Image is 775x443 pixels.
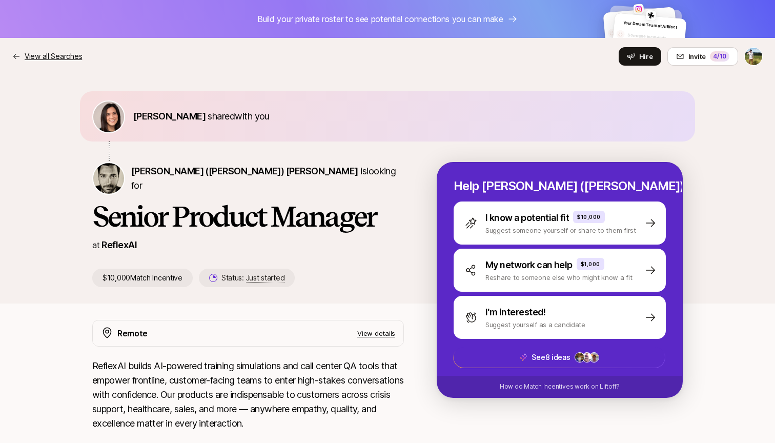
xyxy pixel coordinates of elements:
img: ACg8ocJgLS4_X9rs-p23w7LExaokyEoWgQo9BGx67dOfttGDosg=s160-c [589,353,599,362]
h1: Senior Product Manager [92,201,404,232]
p: Remote [117,327,148,340]
p: Status: [221,272,284,284]
p: How do Match Incentives work on Liftoff? [500,382,620,391]
p: I know a potential fit [485,211,569,225]
p: $10,000 [577,213,601,221]
span: Hire [639,51,653,62]
p: See 8 ideas [532,351,570,364]
div: 4 /10 [710,51,729,62]
button: See8 ideas [453,347,665,368]
button: Hire [619,47,661,66]
img: ACg8ocInyrGrb4MC9uz50sf4oDbeg82BTXgt_Vgd6-yBkTRc-xTs8ygV=s160-c [582,353,592,362]
p: ReflexAI builds AI-powered training simulations and call center QA tools that empower frontline, ... [92,359,404,431]
img: 3e3d117b_59e3_403d_8885_bc4b4df50e5e.jpg [575,353,584,362]
p: Suggest yourself as a candidate [485,319,585,330]
a: ReflexAI [101,239,137,250]
span: Just started [246,273,285,283]
img: 71d7b91d_d7cb_43b4_a7ea_a9b2f2cc6e03.jpg [93,102,124,132]
p: Build your private roster to see potential connections you can make [257,12,503,26]
p: Someone incredible [627,32,682,43]
p: Suggest someone yourself or share to them first [485,225,636,235]
span: Your Dream Team at Artifact [623,20,677,30]
span: [PERSON_NAME] [133,111,206,122]
p: is looking for [131,164,404,193]
button: Tyler Kieft [744,47,763,66]
p: View all Searches [25,50,82,63]
p: $1,000 [581,260,600,268]
p: shared [133,109,274,124]
p: My network can help [485,258,573,272]
img: 8449d47f_5acf_49ef_9f9e_04c873acc53a.jpg [645,10,656,21]
span: with you [235,111,270,122]
p: $10,000 Match Incentive [92,269,193,287]
p: Help [PERSON_NAME] ([PERSON_NAME]) hire [454,179,666,193]
img: default-avatar.svg [607,28,616,37]
span: [PERSON_NAME] ([PERSON_NAME]) [PERSON_NAME] [131,166,358,176]
button: Invite4/10 [667,47,738,66]
span: Invite [688,51,706,62]
img: Tyler Kieft [745,48,762,65]
img: Jonathan (Jasper) Sherman-Presser [93,163,124,194]
img: default-avatar.svg [616,30,625,39]
p: View details [357,328,395,338]
p: Reshare to someone else who might know a fit [485,272,633,283]
img: 7661de7f_06e1_4c69_8654_c3eaf64fb6e4.jpg [633,4,644,14]
p: at [92,238,99,252]
p: I'm interested! [485,305,546,319]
